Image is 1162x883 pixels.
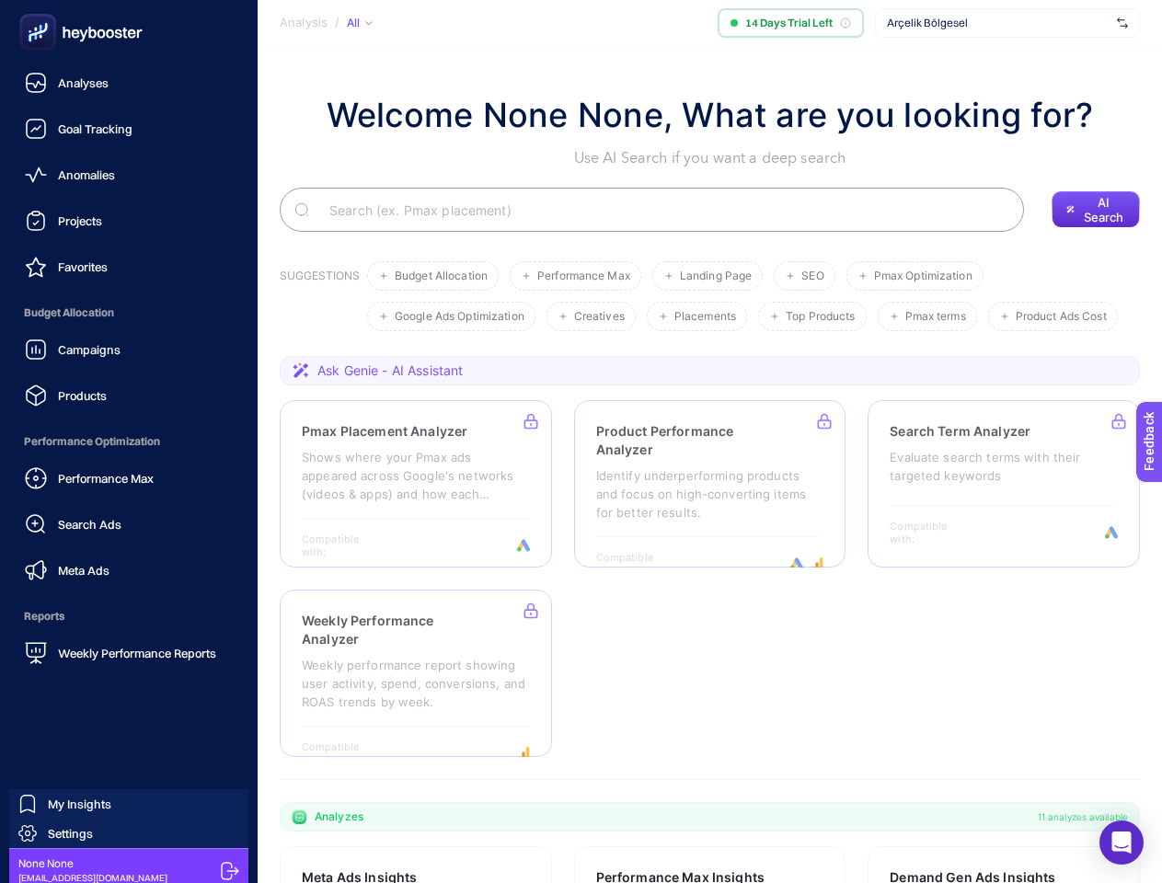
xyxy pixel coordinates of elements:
div: Open Intercom Messenger [1099,820,1144,865]
button: AI Search [1052,191,1140,228]
span: Performance Max [58,471,154,486]
span: Analyzes [315,809,363,824]
span: Google Ads Optimization [395,310,524,324]
a: Anomalies [15,156,243,193]
a: My Insights [9,789,248,819]
a: Performance Max [15,460,243,497]
span: 14 Days Trial Left [745,16,833,30]
span: Pmax Optimization [874,269,972,283]
a: Analyses [15,64,243,101]
span: Placements [674,310,736,324]
span: Arçelik Bölgesel [887,16,1110,30]
input: Search [315,184,1009,235]
span: 11 analyzes available [1038,809,1128,824]
a: Favorites [15,248,243,285]
a: Campaigns [15,331,243,368]
span: Goal Tracking [58,121,132,136]
span: / [335,15,339,29]
span: Top Products [786,310,855,324]
a: Pmax Placement AnalyzerShows where your Pmax ads appeared across Google's networks (videos & apps... [280,400,552,568]
a: Settings [9,819,248,848]
p: Use AI Search if you want a deep search [327,147,1094,169]
span: Anomalies [58,167,115,182]
span: None None [18,856,167,871]
span: Favorites [58,259,108,274]
span: Reports [15,598,243,635]
span: Pmax terms [905,310,966,324]
span: Creatives [574,310,625,324]
span: Feedback [11,6,70,20]
span: My Insights [48,797,111,811]
span: Landing Page [680,269,752,283]
span: Settings [48,826,93,841]
span: Budget Allocation [395,269,488,283]
a: Projects [15,202,243,239]
a: Weekly Performance AnalyzerWeekly performance report showing user activity, spend, conversions, a... [280,590,552,757]
a: Search Ads [15,506,243,543]
span: Ask Genie - AI Assistant [317,361,463,380]
a: Goal Tracking [15,110,243,147]
span: Weekly Performance Reports [58,646,216,660]
span: Projects [58,213,102,228]
span: Search Ads [58,517,121,532]
span: AI Search [1082,195,1125,224]
span: Budget Allocation [15,294,243,331]
h1: Welcome None None, What are you looking for? [327,90,1094,140]
span: SEO [801,269,823,283]
a: Products [15,377,243,414]
h3: SUGGESTIONS [280,269,360,331]
span: Campaigns [58,342,121,357]
div: All [347,16,373,30]
span: Product Ads Cost [1016,310,1107,324]
span: Meta Ads [58,563,109,578]
a: Search Term AnalyzerEvaluate search terms with their targeted keywordsCompatible with: [868,400,1140,568]
span: Performance Optimization [15,423,243,460]
a: Weekly Performance Reports [15,635,243,671]
a: Meta Ads [15,552,243,589]
img: svg%3e [1117,14,1128,32]
a: Product Performance AnalyzerIdentify underperforming products and focus on high-converting items ... [574,400,846,568]
span: Products [58,388,107,403]
span: Performance Max [537,269,630,283]
span: Analysis [280,16,328,30]
span: Analyses [58,75,109,90]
